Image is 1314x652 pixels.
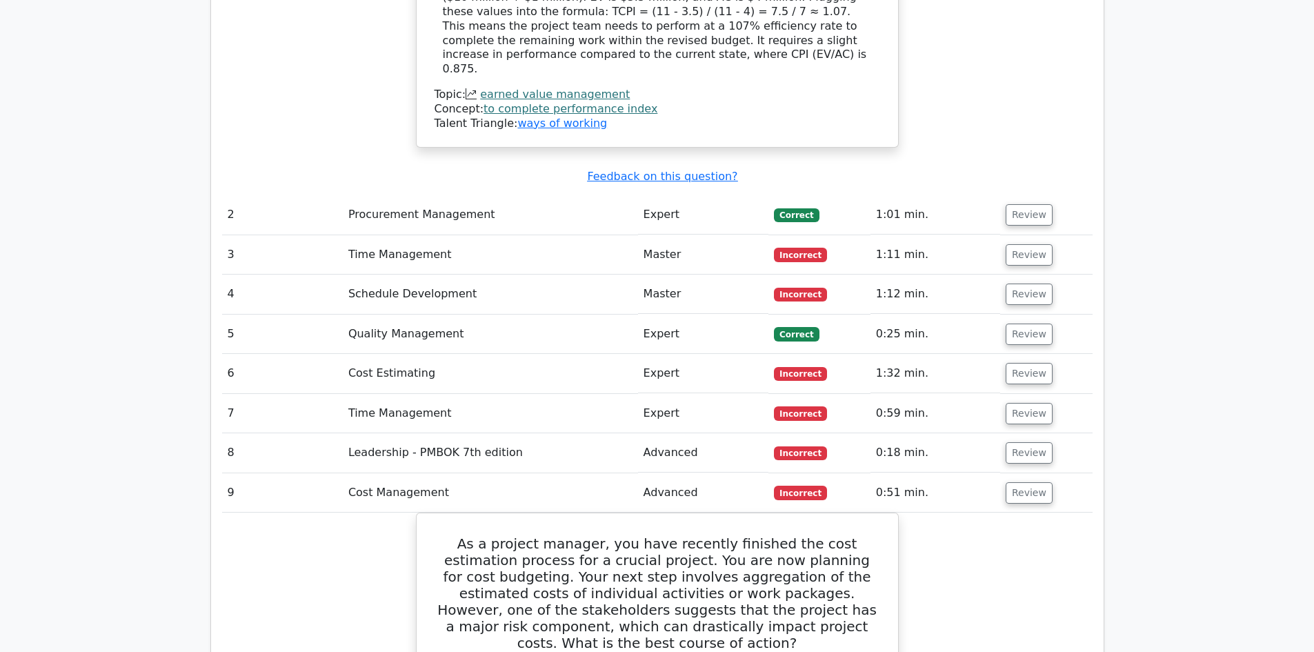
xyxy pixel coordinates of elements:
div: Concept: [435,102,880,117]
td: 1:01 min. [870,195,1000,235]
td: 7 [222,394,343,433]
td: 1:32 min. [870,354,1000,393]
td: 8 [222,433,343,473]
td: 5 [222,315,343,354]
td: 9 [222,473,343,513]
td: Quality Management [343,315,638,354]
button: Review [1006,482,1053,504]
td: Schedule Development [343,275,638,314]
span: Correct [774,208,819,222]
button: Review [1006,244,1053,266]
span: Incorrect [774,486,827,500]
td: Cost Estimating [343,354,638,393]
a: to complete performance index [484,102,657,115]
button: Review [1006,324,1053,345]
td: Leadership - PMBOK 7th edition [343,433,638,473]
span: Correct [774,327,819,341]
span: Incorrect [774,446,827,460]
td: Cost Management [343,473,638,513]
td: 0:25 min. [870,315,1000,354]
td: Expert [638,354,769,393]
span: Incorrect [774,367,827,381]
td: 6 [222,354,343,393]
td: Advanced [638,433,769,473]
td: Time Management [343,235,638,275]
td: Master [638,275,769,314]
td: Master [638,235,769,275]
td: 3 [222,235,343,275]
a: Feedback on this question? [587,170,737,183]
button: Review [1006,442,1053,464]
div: Talent Triangle: [435,88,880,130]
td: Expert [638,315,769,354]
td: 2 [222,195,343,235]
span: Incorrect [774,248,827,261]
td: 0:18 min. [870,433,1000,473]
td: 0:59 min. [870,394,1000,433]
td: Expert [638,394,769,433]
button: Review [1006,363,1053,384]
td: Time Management [343,394,638,433]
td: Expert [638,195,769,235]
button: Review [1006,284,1053,305]
a: earned value management [480,88,630,101]
a: ways of working [517,117,607,130]
span: Incorrect [774,288,827,302]
td: 0:51 min. [870,473,1000,513]
td: 1:11 min. [870,235,1000,275]
h5: As a project manager, you have recently finished the cost estimation process for a crucial projec... [433,535,882,651]
span: Incorrect [774,406,827,420]
button: Review [1006,403,1053,424]
button: Review [1006,204,1053,226]
td: 4 [222,275,343,314]
div: Topic: [435,88,880,102]
td: 1:12 min. [870,275,1000,314]
td: Procurement Management [343,195,638,235]
td: Advanced [638,473,769,513]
